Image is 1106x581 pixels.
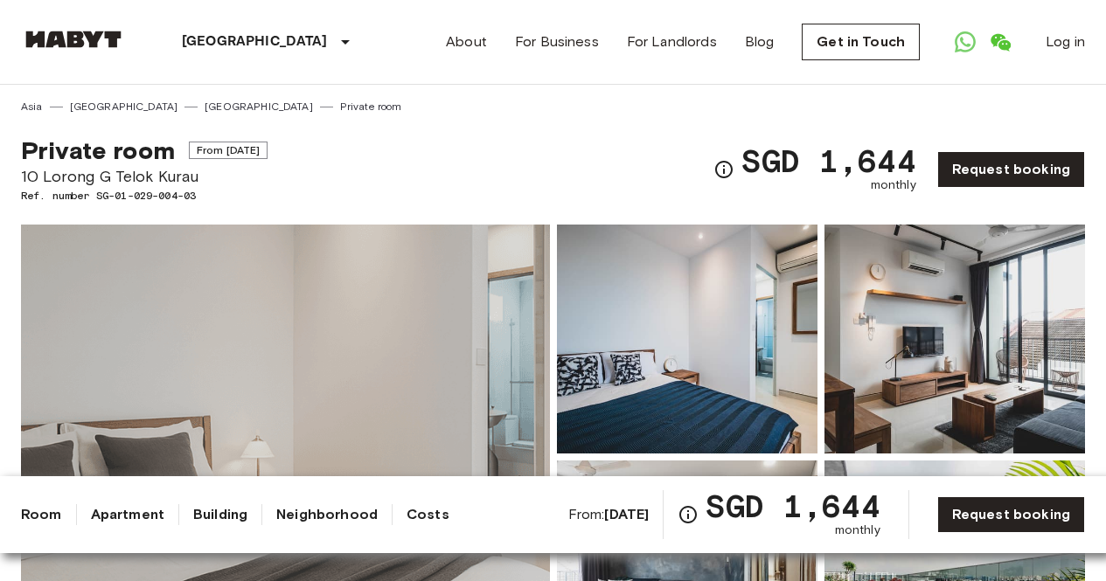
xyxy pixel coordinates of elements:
a: Request booking [937,496,1085,533]
p: [GEOGRAPHIC_DATA] [182,31,328,52]
a: Open WeChat [983,24,1018,59]
a: [GEOGRAPHIC_DATA] [70,99,178,114]
span: From: [568,505,650,524]
a: About [446,31,487,52]
a: Log in [1046,31,1085,52]
a: Get in Touch [802,24,920,60]
img: Picture of unit SG-01-029-004-03 [557,225,817,453]
a: Room [21,504,62,525]
svg: Check cost overview for full price breakdown. Please note that discounts apply to new joiners onl... [713,159,734,180]
a: Costs [407,504,449,525]
img: Habyt [21,31,126,48]
a: Request booking [937,151,1085,188]
a: Open WhatsApp [948,24,983,59]
span: 10 Lorong G Telok Kurau [21,165,268,188]
a: Apartment [91,504,164,525]
a: Private room [340,99,402,114]
svg: Check cost overview for full price breakdown. Please note that discounts apply to new joiners onl... [678,504,699,525]
span: monthly [835,522,880,539]
span: SGD 1,644 [706,490,880,522]
span: Private room [21,135,175,165]
a: Building [193,504,247,525]
a: Neighborhood [276,504,378,525]
a: For Business [515,31,599,52]
span: monthly [871,176,916,194]
span: Ref. number SG-01-029-004-03 [21,188,268,204]
a: Asia [21,99,43,114]
a: Blog [745,31,775,52]
b: [DATE] [604,506,649,522]
a: [GEOGRAPHIC_DATA] [205,99,313,114]
img: Picture of unit SG-01-029-004-03 [824,225,1085,453]
a: For Landlords [627,31,717,52]
span: SGD 1,644 [741,145,915,176]
span: From [DATE] [189,142,268,159]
